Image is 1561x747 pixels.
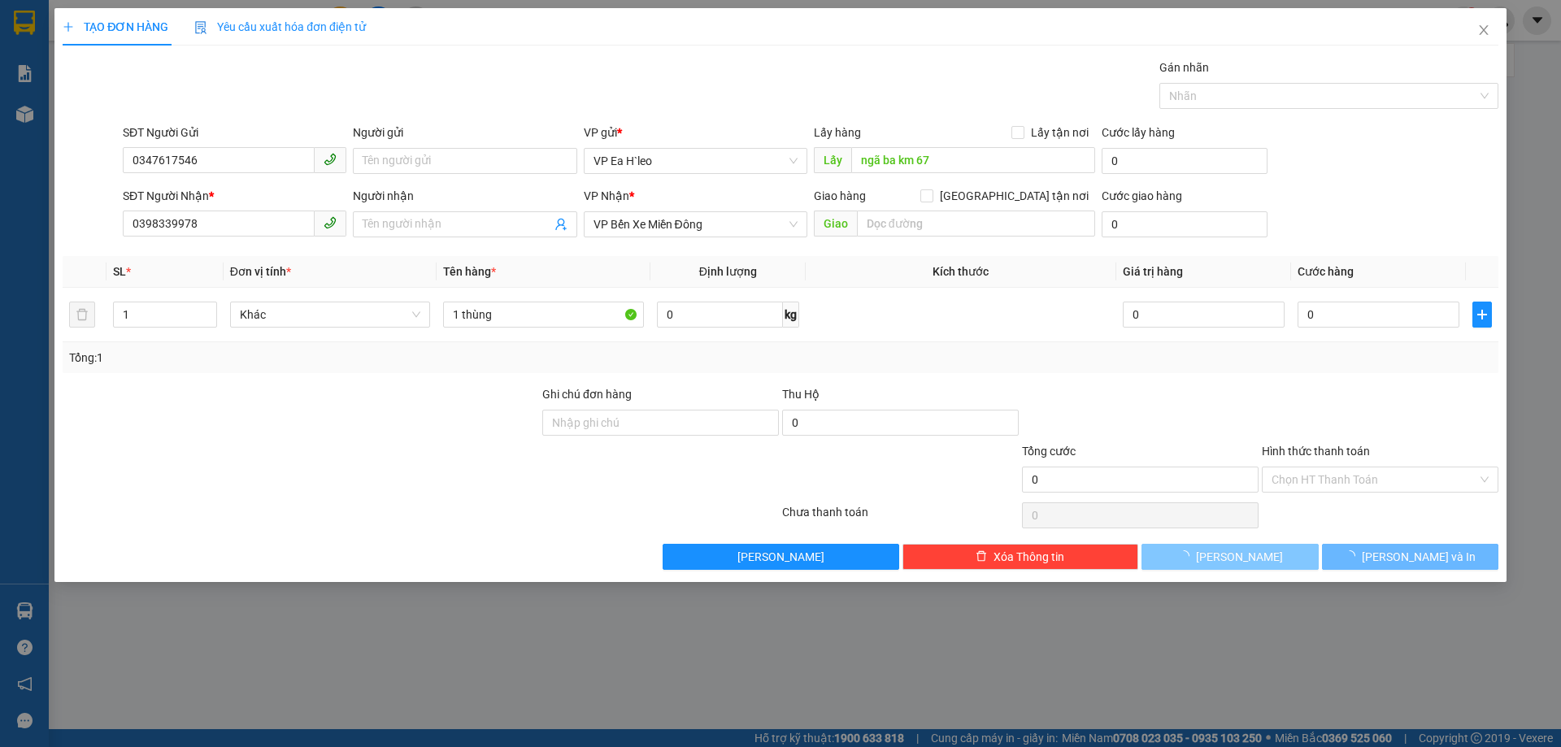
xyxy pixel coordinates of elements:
[1123,265,1183,278] span: Giá trị hàng
[1461,8,1507,54] button: Close
[1141,544,1318,570] button: [PERSON_NAME]
[69,349,602,367] div: Tổng: 1
[1344,550,1362,562] span: loading
[69,302,95,328] button: delete
[113,265,126,278] span: SL
[699,265,757,278] span: Định lượng
[443,302,644,328] input: VD: Bàn, Ghế
[1362,548,1476,566] span: [PERSON_NAME] và In
[230,265,291,278] span: Đơn vị tính
[594,212,798,237] span: VP Bến Xe Miền Đông
[594,149,798,173] span: VP Ea H`leo
[584,124,807,141] div: VP gửi
[123,124,346,141] div: SĐT Người Gửi
[814,189,866,202] span: Giao hàng
[554,218,567,231] span: user-add
[443,265,496,278] span: Tên hàng
[1473,308,1491,321] span: plus
[814,211,857,237] span: Giao
[814,126,861,139] span: Lấy hàng
[814,147,851,173] span: Lấy
[782,388,820,401] span: Thu Hộ
[933,187,1095,205] span: [GEOGRAPHIC_DATA] tận nơi
[1178,550,1196,562] span: loading
[1102,126,1175,139] label: Cước lấy hàng
[1123,302,1285,328] input: 0
[1477,24,1490,37] span: close
[542,410,779,436] input: Ghi chú đơn hàng
[902,544,1139,570] button: deleteXóa Thông tin
[1298,265,1354,278] span: Cước hàng
[1262,445,1370,458] label: Hình thức thanh toán
[976,550,987,563] span: delete
[1022,445,1076,458] span: Tổng cước
[353,187,576,205] div: Người nhận
[63,21,74,33] span: plus
[933,265,989,278] span: Kích thước
[1102,211,1267,237] input: Cước giao hàng
[194,20,366,33] span: Yêu cầu xuất hóa đơn điện tử
[123,187,346,205] div: SĐT Người Nhận
[1102,148,1267,174] input: Cước lấy hàng
[851,147,1095,173] input: Dọc đường
[780,503,1020,532] div: Chưa thanh toán
[1322,544,1498,570] button: [PERSON_NAME] và In
[324,153,337,166] span: phone
[1024,124,1095,141] span: Lấy tận nơi
[584,189,629,202] span: VP Nhận
[1196,548,1283,566] span: [PERSON_NAME]
[663,544,899,570] button: [PERSON_NAME]
[63,20,168,33] span: TẠO ĐƠN HÀNG
[542,388,632,401] label: Ghi chú đơn hàng
[1159,61,1209,74] label: Gán nhãn
[353,124,576,141] div: Người gửi
[783,302,799,328] span: kg
[737,548,824,566] span: [PERSON_NAME]
[994,548,1064,566] span: Xóa Thông tin
[194,21,207,34] img: icon
[324,216,337,229] span: phone
[1102,189,1182,202] label: Cước giao hàng
[1472,302,1492,328] button: plus
[857,211,1095,237] input: Dọc đường
[240,302,421,327] span: Khác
